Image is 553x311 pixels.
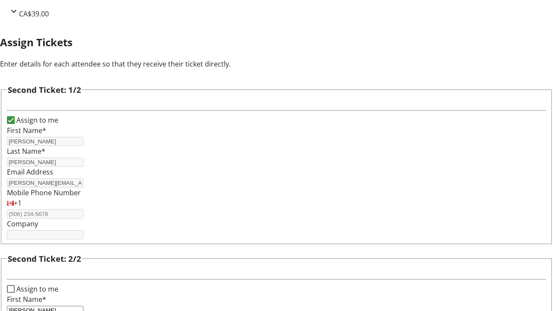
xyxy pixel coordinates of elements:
label: Last Name* [7,146,45,156]
label: Assign to me [15,284,58,294]
h3: Second Ticket: 2/2 [8,253,81,265]
label: Company [7,219,38,228]
span: CA$39.00 [19,9,49,19]
input: (506) 234-5678 [7,209,83,219]
h3: Second Ticket: 1/2 [8,84,81,96]
label: Mobile Phone Number [7,188,81,197]
label: First Name* [7,295,46,304]
label: First Name* [7,126,46,135]
label: Assign to me [15,115,58,125]
label: Email Address [7,167,53,177]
